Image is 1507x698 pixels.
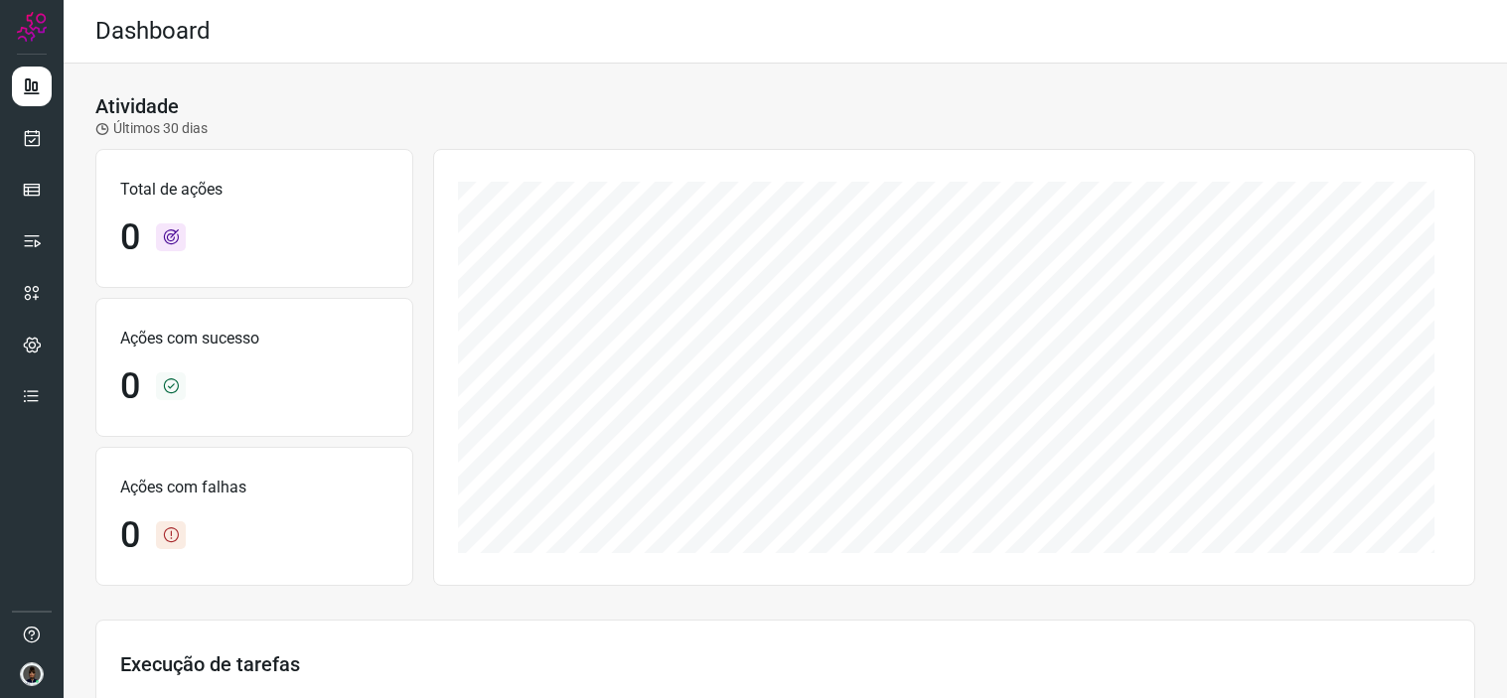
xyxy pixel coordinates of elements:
[17,12,47,42] img: Logo
[20,662,44,686] img: d44150f10045ac5288e451a80f22ca79.png
[120,514,140,557] h1: 0
[120,327,388,350] p: Ações com sucesso
[120,178,388,202] p: Total de ações
[120,652,1450,676] h3: Execução de tarefas
[95,17,211,46] h2: Dashboard
[95,94,179,118] h3: Atividade
[120,365,140,408] h1: 0
[120,476,388,499] p: Ações com falhas
[120,216,140,259] h1: 0
[95,118,208,139] p: Últimos 30 dias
